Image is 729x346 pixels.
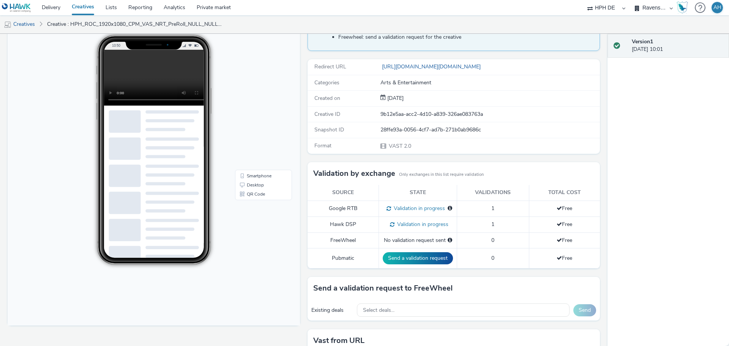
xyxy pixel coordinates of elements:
div: No validation request sent [383,237,453,244]
td: Hawk DSP [308,216,379,232]
li: Smartphone [229,157,283,166]
div: [DATE] 10:01 [632,38,723,54]
div: AH [713,2,721,13]
span: Free [557,221,572,228]
span: Validation in progress [391,205,445,212]
h3: Validation by exchange [313,168,395,179]
strong: Version 1 [632,38,653,45]
span: Format [314,142,331,149]
span: QR Code [239,178,257,182]
span: Free [557,205,572,212]
a: Creative : HPH_ROC_1920x1080_CPM_VAS_NRT_PreRoll_NULL_NULL_Kids3-6J_429243195 [43,15,226,33]
button: Send [573,304,596,316]
span: [DATE] [386,95,404,102]
a: [URL][DOMAIN_NAME][DOMAIN_NAME] [380,63,484,70]
th: State [379,185,457,201]
img: mobile [4,21,11,28]
button: Send a validation request [383,252,453,264]
li: Freewheel: send a validation request for the creative [338,33,596,41]
span: 0 [491,254,494,262]
div: Please select a deal below and click on Send to send a validation request to FreeWheel. [448,237,452,244]
th: Source [308,185,379,201]
div: 9b12e5aa-acc2-4d10-a839-326ae083763a [380,111,599,118]
td: Pubmatic [308,248,379,268]
span: Validation in progress [394,221,448,228]
div: Creation 15 September 2025, 10:01 [386,95,404,102]
span: Snapshot ID [314,126,344,133]
li: QR Code [229,175,283,185]
span: 1 [491,221,494,228]
span: Categories [314,79,339,86]
span: 10:50 [104,29,113,33]
span: VAST 2.0 [388,142,411,150]
div: 28ffe93a-0056-4cf7-ad7b-271b0ab9686c [380,126,599,134]
td: FreeWheel [308,232,379,248]
a: Hawk Academy [677,2,691,14]
span: 1 [491,205,494,212]
h3: Send a validation request to FreeWheel [313,283,453,294]
span: Desktop [239,169,256,173]
li: Desktop [229,166,283,175]
span: Free [557,254,572,262]
span: Redirect URL [314,63,346,70]
div: Arts & Entertainment [380,79,599,87]
span: 0 [491,237,494,244]
td: Google RTB [308,201,379,216]
span: Created on [314,95,340,102]
img: undefined Logo [2,3,31,13]
span: Free [557,237,572,244]
img: Hawk Academy [677,2,688,14]
span: Select deals... [363,307,394,314]
th: Total cost [529,185,600,201]
small: Only exchanges in this list require validation [399,172,484,178]
th: Validations [457,185,529,201]
div: Existing deals [311,307,353,314]
span: Smartphone [239,160,264,164]
span: Creative ID [314,111,340,118]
